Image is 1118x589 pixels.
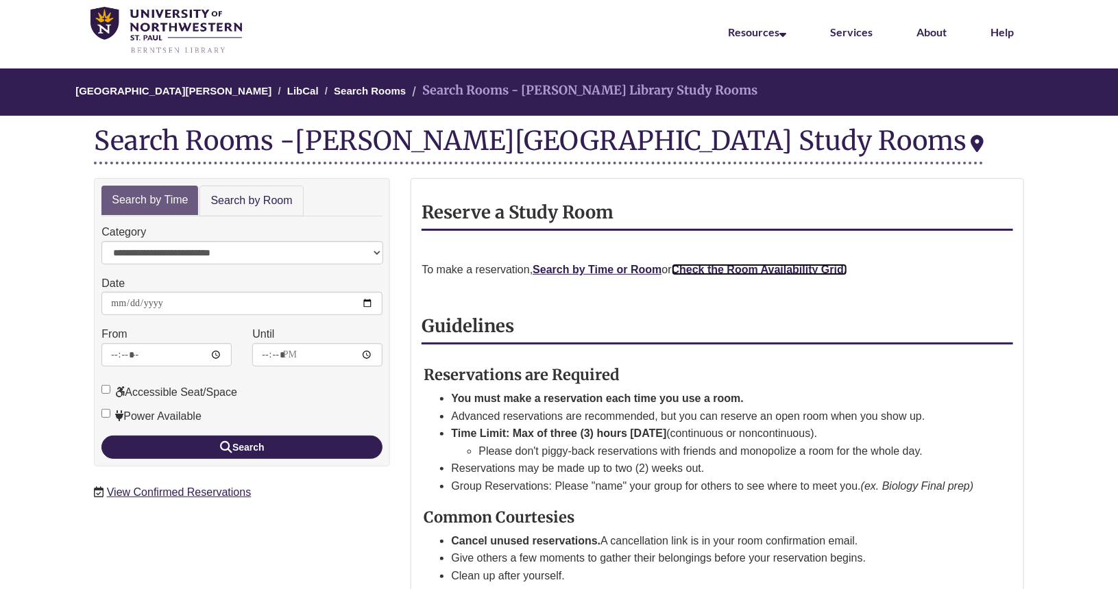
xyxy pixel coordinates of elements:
strong: You must make a reservation each time you use a room. [451,392,744,404]
input: Accessible Seat/Space [101,385,110,394]
div: [PERSON_NAME][GEOGRAPHIC_DATA] Study Rooms [295,124,984,157]
label: Until [252,325,274,343]
li: Advanced reservations are recommended, but you can reserve an open room when you show up. [451,408,980,425]
a: Check the Room Availability Grid. [672,264,847,275]
a: Search by Room [199,186,303,216]
em: (ex. Biology Final prep) [861,480,974,492]
strong: Reserve a Study Room [422,201,613,223]
strong: Guidelines [422,315,514,337]
label: Date [101,275,125,292]
a: LibCal [287,85,319,97]
li: A cancellation link is in your room confirmation email. [451,532,980,550]
a: Search by Time or Room [533,264,661,275]
strong: Cancel unused reservations. [451,535,600,547]
button: Search [101,436,382,459]
strong: Common Courtesies [424,507,574,527]
nav: Breadcrumb [94,68,1023,116]
input: Power Available [101,409,110,418]
label: Power Available [101,408,202,425]
label: Accessible Seat/Space [101,384,237,401]
a: About [916,25,947,38]
li: Give others a few moments to gather their belongings before your reservation begins. [451,549,980,567]
li: (continuous or noncontinuous). [451,425,980,460]
p: To make a reservation, or [422,261,1012,279]
li: Search Rooms - [PERSON_NAME] Library Study Rooms [409,81,757,101]
strong: Time Limit: Max of three (3) hours [DATE] [451,427,666,439]
a: Search by Time [101,186,198,215]
label: Category [101,223,146,241]
a: Help [991,25,1014,38]
a: Search Rooms [334,85,406,97]
a: Services [830,25,873,38]
li: Clean up after yourself. [451,567,980,585]
strong: Reservations are Required [424,365,620,384]
li: Reservations may be made up to two (2) weeks out. [451,460,980,477]
li: Group Reservations: Please "name" your group for others to see where to meet you. [451,477,980,495]
a: [GEOGRAPHIC_DATA][PERSON_NAME] [75,85,271,97]
li: Please don't piggy-back reservations with friends and monopolize a room for the whole day. [478,442,980,460]
img: UNWSP Library Logo [90,7,242,55]
div: Search Rooms - [94,126,984,164]
label: From [101,325,127,343]
a: View Confirmed Reservations [107,486,251,498]
a: Resources [728,25,786,38]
